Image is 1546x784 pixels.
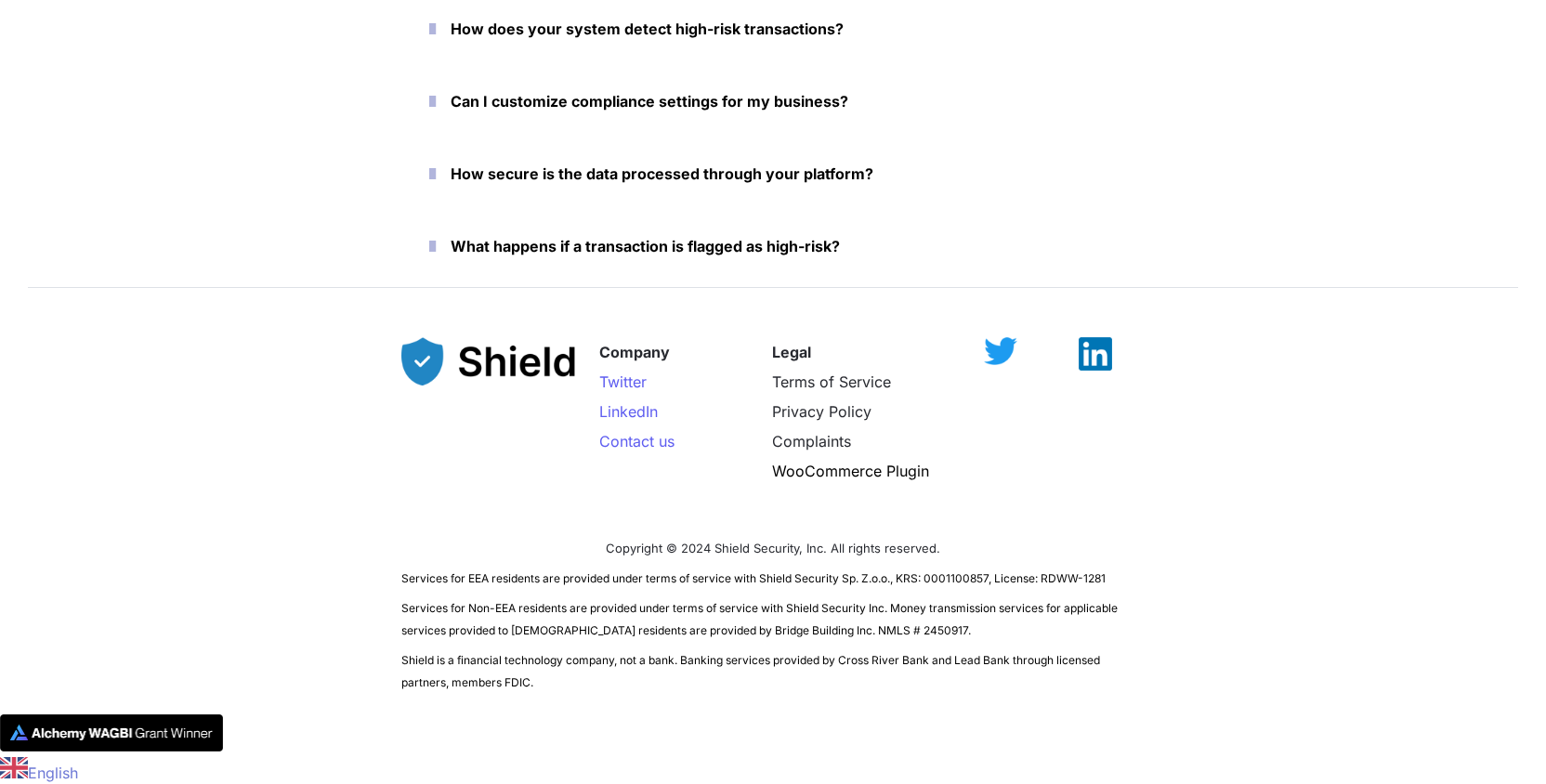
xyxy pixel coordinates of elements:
span: Services for EEA residents are provided under terms of service with Shield Security Sp. Z.o.o., K... [401,571,1106,585]
a: Contact us [599,432,675,451]
button: How secure is the data processed through your platform? [401,145,1145,203]
strong: How secure is the data processed through your platform? [451,164,873,183]
strong: How does your system detect high-risk transactions? [451,20,844,38]
a: Twitter [599,372,647,391]
span: Copyright © 2024 Shield Security, Inc. All rights reserved. [606,541,940,555]
button: Can I customize compliance settings for my business? [401,72,1145,130]
span: Services for Non-EEA residents are provided under terms of service with Shield Security Inc. Mone... [401,601,1120,637]
a: Complaints [772,432,851,451]
a: Terms of Service [772,372,891,391]
strong: What happens if a transaction is flagged as high-risk? [451,237,840,255]
a: WooCommerce Plugin [772,462,929,480]
strong: Can I customize compliance settings for my business? [451,92,848,111]
span: Shield is a financial technology company, not a bank. Banking services provided by Cross River Ba... [401,653,1103,689]
button: What happens if a transaction is flagged as high-risk? [401,217,1145,275]
a: Privacy Policy [772,402,871,421]
strong: Legal [772,343,811,361]
a: LinkedIn [599,402,658,421]
strong: Company [599,343,670,361]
